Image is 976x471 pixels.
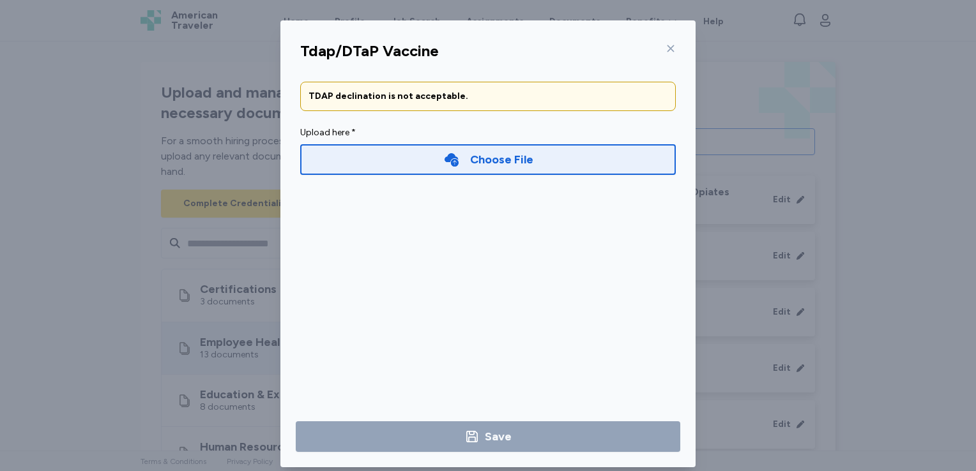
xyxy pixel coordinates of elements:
div: Tdap/DTaP Vaccine [300,41,439,61]
div: TDAP declination is not acceptable. [309,90,667,103]
div: Upload here * [300,126,676,139]
div: Save [485,428,512,445]
button: Save [296,421,680,452]
div: Choose File [470,151,533,168]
